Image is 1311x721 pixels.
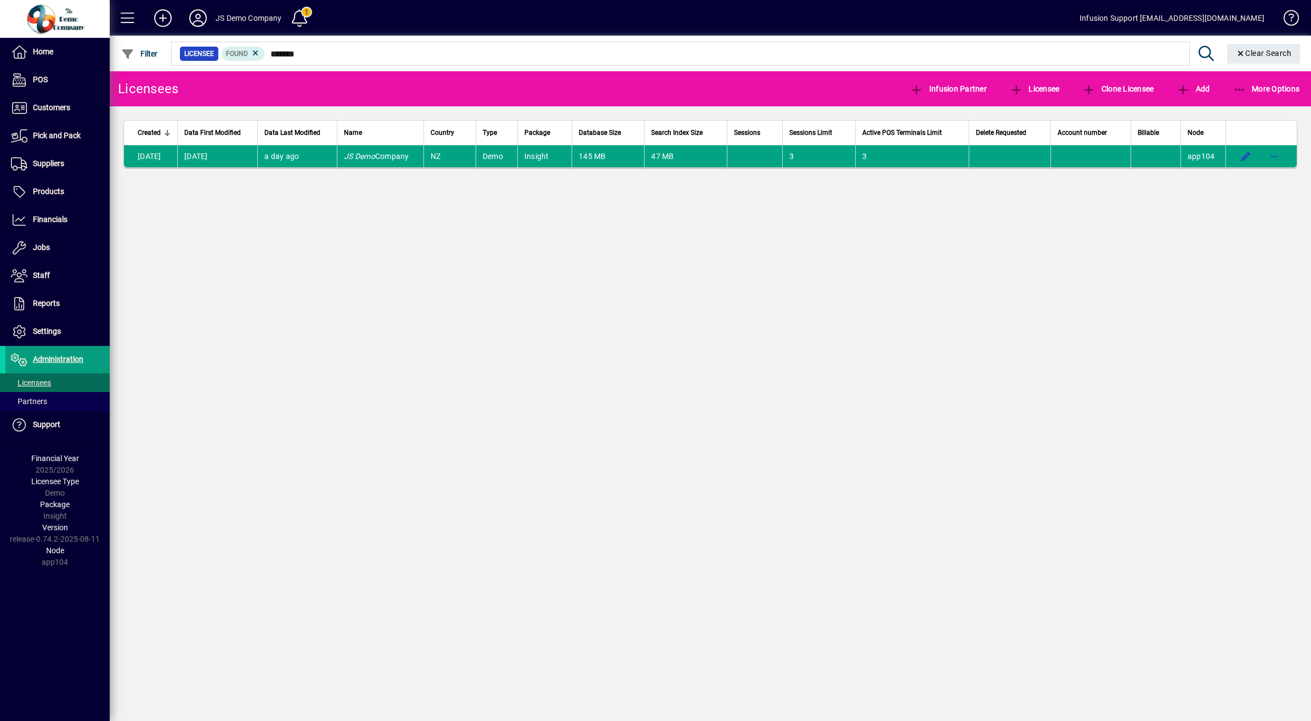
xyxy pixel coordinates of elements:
span: Licensee [1010,84,1060,93]
span: More Options [1233,84,1300,93]
a: Pick and Pack [5,122,110,150]
button: Profile [180,8,216,28]
span: Name [344,127,362,139]
div: Name [344,127,417,139]
td: 145 MB [572,145,644,167]
td: a day ago [257,145,337,167]
div: Created [138,127,171,139]
a: Settings [5,318,110,345]
span: Clear Search [1236,49,1292,58]
span: Type [483,127,497,139]
a: Customers [5,94,110,122]
a: Suppliers [5,150,110,178]
span: Node [46,546,64,555]
td: Insight [517,145,572,167]
button: More options [1265,147,1283,165]
span: Account number [1058,127,1107,139]
span: Node [1188,127,1203,139]
span: Add [1177,84,1210,93]
a: Staff [5,262,110,289]
span: Created [138,127,161,139]
span: Financials [33,215,67,224]
em: JS [344,152,353,161]
span: Active POS Terminals Limit [862,127,942,139]
button: Clear [1227,44,1301,64]
span: Partners [11,397,47,406]
span: Licensee Type [31,477,79,486]
a: Financials [5,206,110,234]
div: Account number [1058,127,1124,139]
a: Knowledge Base [1275,2,1297,38]
span: Licensee [184,48,214,59]
td: 3 [855,145,969,167]
span: Sessions Limit [789,127,832,139]
a: Home [5,38,110,66]
div: Node [1188,127,1219,139]
a: Partners [5,392,110,411]
span: Suppliers [33,159,64,168]
span: Customers [33,103,70,112]
div: Data First Modified [184,127,251,139]
span: Home [33,47,53,56]
span: Support [33,420,60,429]
td: 47 MB [644,145,727,167]
span: POS [33,75,48,84]
span: Search Index Size [651,127,703,139]
td: NZ [423,145,476,167]
button: Add [1174,79,1212,99]
span: Version [42,523,68,532]
button: Filter [118,44,161,64]
div: Delete Requested [976,127,1044,139]
div: JS Demo Company [216,9,282,27]
span: Delete Requested [976,127,1026,139]
span: Products [33,187,64,196]
div: Search Index Size [651,127,720,139]
div: Package [524,127,565,139]
button: Add [145,8,180,28]
span: Settings [33,327,61,336]
span: app104.prod.infusionbusinesssoftware.com [1188,152,1215,161]
span: Package [40,500,70,509]
button: Clone Licensee [1080,79,1156,99]
button: Infusion Partner [907,79,990,99]
button: Licensee [1007,79,1063,99]
span: Staff [33,271,50,280]
div: Billable [1138,127,1173,139]
span: Clone Licensee [1082,84,1154,93]
span: Billable [1138,127,1159,139]
div: Active POS Terminals Limit [862,127,962,139]
div: Database Size [579,127,637,139]
span: Company [344,152,409,161]
div: Country [431,127,469,139]
mat-chip: Found Status: Found [222,47,265,61]
td: [DATE] [177,145,257,167]
div: Type [483,127,511,139]
span: Jobs [33,243,50,252]
em: Demo [355,152,375,161]
a: Jobs [5,234,110,262]
a: Reports [5,290,110,317]
a: Products [5,178,110,206]
td: 3 [782,145,855,167]
td: [DATE] [124,145,177,167]
span: Country [431,127,454,139]
span: Administration [33,355,83,364]
span: Sessions [734,127,760,139]
div: Infusion Support [EMAIL_ADDRESS][DOMAIN_NAME] [1080,9,1264,27]
div: Sessions [734,127,775,139]
span: Package [524,127,550,139]
a: POS [5,66,110,94]
a: Licensees [5,373,110,392]
button: Edit [1237,147,1255,165]
div: Licensees [118,80,178,98]
span: Database Size [579,127,621,139]
span: Licensees [11,378,51,387]
span: Infusion Partner [910,84,987,93]
span: Data Last Modified [264,127,320,139]
span: Financial Year [31,454,79,463]
div: Sessions Limit [789,127,849,139]
span: Reports [33,299,60,308]
td: Demo [476,145,517,167]
span: Data First Modified [184,127,241,139]
span: Pick and Pack [33,131,81,140]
